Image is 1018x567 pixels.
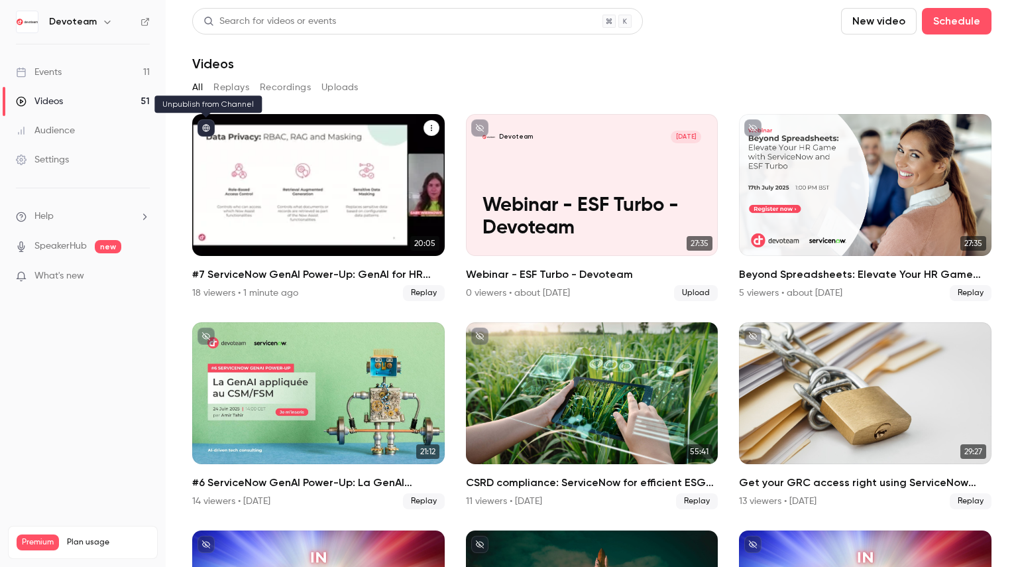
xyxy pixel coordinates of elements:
[744,328,762,345] button: unpublished
[403,285,445,301] span: Replay
[466,286,570,300] div: 0 viewers • about [DATE]
[960,236,986,251] span: 27:35
[739,114,991,301] a: 27:35Beyond Spreadsheets: Elevate Your HR Game with ServiceNow and ESF Turbo5 viewers • about [DA...
[192,495,270,508] div: 14 viewers • [DATE]
[49,15,97,29] h6: Devoteam
[674,285,718,301] span: Upload
[739,286,842,300] div: 5 viewers • about [DATE]
[676,493,718,509] span: Replay
[403,493,445,509] span: Replay
[192,475,445,491] h2: #6 ServiceNow GenAI Power-Up: La GenAI appliquée au CSM/FSM
[192,56,234,72] h1: Videos
[34,269,84,283] span: What's new
[466,322,718,509] li: CSRD compliance: ServiceNow for efficient ESG reporting
[471,328,488,345] button: unpublished
[260,77,311,98] button: Recordings
[687,236,712,251] span: 27:35
[95,240,121,253] span: new
[192,267,445,283] h2: #7 ServiceNow GenAI Power-Up: GenAI for HR Service Delivery
[739,322,991,509] li: Get your GRC access right using ServiceNow Entity-Based Access
[950,285,991,301] span: Replay
[739,114,991,301] li: Beyond Spreadsheets: Elevate Your HR Game with ServiceNow and ESF Turbo
[471,536,488,553] button: unpublished
[739,267,991,283] h2: Beyond Spreadsheets: Elevate Your HR Game with ServiceNow and ESF Turbo
[739,495,817,508] div: 13 viewers • [DATE]
[192,77,203,98] button: All
[16,66,62,79] div: Events
[686,444,712,459] span: 55:41
[744,536,762,553] button: unpublished
[466,495,542,508] div: 11 viewers • [DATE]
[192,114,445,301] a: 20:05#7 ServiceNow GenAI Power-Up: GenAI for HR Service Delivery18 viewers • 1 minute agoReplay
[416,444,439,459] span: 21:12
[192,286,298,300] div: 18 viewers • 1 minute ago
[16,153,69,166] div: Settings
[192,8,991,559] section: Videos
[192,322,445,509] li: #6 ServiceNow GenAI Power-Up: La GenAI appliquée au CSM/FSM
[34,239,87,253] a: SpeakerHub
[16,95,63,108] div: Videos
[922,8,991,34] button: Schedule
[739,322,991,509] a: 29:27Get your GRC access right using ServiceNow Entity-Based Access13 viewers • [DATE]Replay
[213,77,249,98] button: Replays
[134,271,150,283] iframe: Noticeable Trigger
[198,328,215,345] button: unpublished
[482,194,701,239] p: Webinar - ESF Turbo - Devoteam
[744,119,762,137] button: unpublished
[671,131,701,143] span: [DATE]
[16,124,75,137] div: Audience
[841,8,917,34] button: New video
[17,535,59,550] span: Premium
[410,236,439,251] span: 20:05
[466,114,718,301] a: Webinar - ESF Turbo - DevoteamDevoteam[DATE]Webinar - ESF Turbo - Devoteam27:35Webinar - ESF Turb...
[67,537,149,548] span: Plan usage
[203,15,336,29] div: Search for videos or events
[950,493,991,509] span: Replay
[466,114,718,301] li: Webinar - ESF Turbo - Devoteam
[34,210,54,223] span: Help
[198,119,215,137] button: published
[739,475,991,491] h2: Get your GRC access right using ServiceNow Entity-Based Access
[466,267,718,283] h2: Webinar - ESF Turbo - Devoteam
[471,119,488,137] button: unpublished
[16,210,150,223] li: help-dropdown-opener
[466,475,718,491] h2: CSRD compliance: ServiceNow for efficient ESG reporting
[482,131,495,143] img: Webinar - ESF Turbo - Devoteam
[192,322,445,509] a: 21:12#6 ServiceNow GenAI Power-Up: La GenAI appliquée au CSM/FSM14 viewers • [DATE]Replay
[960,444,986,459] span: 29:27
[198,536,215,553] button: unpublished
[321,77,359,98] button: Uploads
[192,114,445,301] li: #7 ServiceNow GenAI Power-Up: GenAI for HR Service Delivery
[499,133,533,141] p: Devoteam
[466,322,718,509] a: 55:41CSRD compliance: ServiceNow for efficient ESG reporting11 viewers • [DATE]Replay
[17,11,38,32] img: Devoteam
